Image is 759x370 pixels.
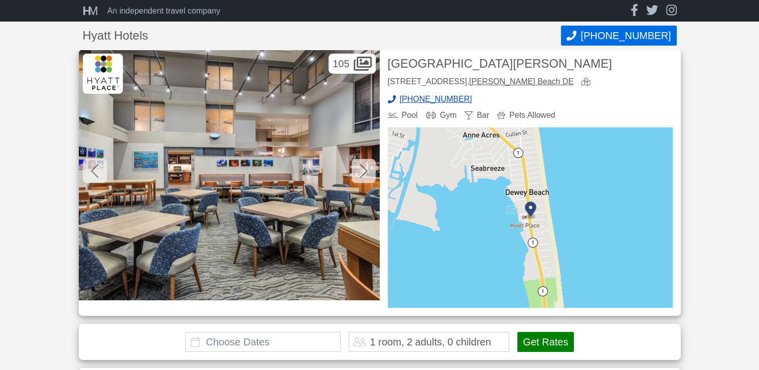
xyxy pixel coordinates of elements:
[83,4,88,18] span: H
[631,4,638,18] a: facebook
[83,30,561,42] h1: Hyatt Hotels
[646,4,658,18] a: twitter
[426,111,457,119] div: Gym
[107,7,220,15] div: An independent travel company
[388,111,418,119] div: Pool
[79,50,380,300] img: Lobby sitting area
[329,54,375,74] div: 105
[561,26,676,46] button: Call
[370,337,491,347] div: 1 room, 2 adults, 0 children
[88,4,95,18] span: M
[517,332,573,352] button: Get Rates
[497,111,555,119] div: Pets Allowed
[185,332,341,352] input: Choose Dates
[83,54,123,94] img: Hyatt Hotels
[666,4,677,18] a: instagram
[465,111,489,119] div: Bar
[388,78,574,87] div: [STREET_ADDRESS],
[400,95,472,103] span: [PHONE_NUMBER]
[83,5,103,17] a: HM
[581,78,594,87] a: view map
[388,127,673,308] img: map
[469,77,573,86] a: [PERSON_NAME] Beach DE
[580,30,671,42] span: [PHONE_NUMBER]
[388,58,673,70] h2: [GEOGRAPHIC_DATA][PERSON_NAME]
